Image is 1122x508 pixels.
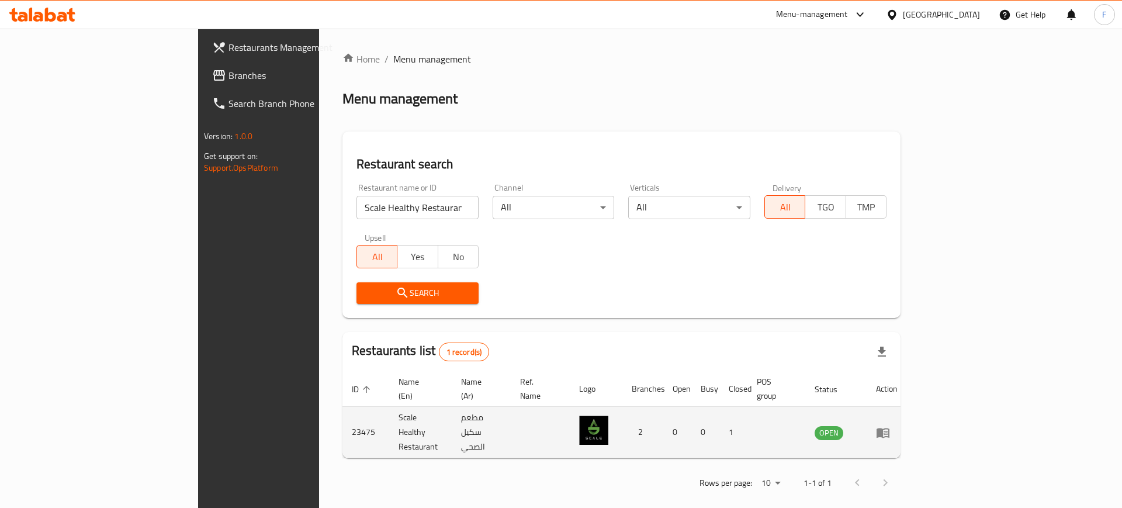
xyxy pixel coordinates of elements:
span: No [443,248,474,265]
span: Name (En) [399,375,438,403]
button: No [438,245,479,268]
div: Menu-management [776,8,848,22]
button: TMP [846,195,886,219]
span: OPEN [815,426,843,440]
span: Search [366,286,469,300]
td: 0 [663,407,691,458]
span: POS group [757,375,791,403]
a: Branches [203,61,386,89]
button: All [764,195,805,219]
td: 2 [622,407,663,458]
span: Menu management [393,52,471,66]
div: Rows per page: [757,475,785,492]
table: enhanced table [342,371,907,458]
button: TGO [805,195,846,219]
span: Search Branch Phone [228,96,376,110]
a: Support.OpsPlatform [204,160,278,175]
span: TGO [810,199,841,216]
span: Ref. Name [520,375,556,403]
span: All [770,199,801,216]
li: / [385,52,389,66]
span: TMP [851,199,882,216]
div: Total records count [439,343,490,361]
span: F [1102,8,1106,21]
span: Name (Ar) [461,375,497,403]
span: Version: [204,129,233,144]
a: Search Branch Phone [203,89,386,118]
button: Search [356,282,479,304]
nav: breadcrumb [342,52,901,66]
div: [GEOGRAPHIC_DATA] [903,8,980,21]
td: 1 [719,407,747,458]
span: Branches [228,68,376,82]
td: مطعم سكيل الصحي [452,407,511,458]
button: Yes [397,245,438,268]
div: All [493,196,615,219]
label: Upsell [365,233,386,241]
span: Restaurants Management [228,40,376,54]
button: All [356,245,397,268]
th: Action [867,371,907,407]
span: 1 record(s) [439,347,489,358]
p: Rows per page: [699,476,752,490]
h2: Restaurant search [356,155,886,173]
h2: Restaurants list [352,342,489,361]
span: ID [352,382,374,396]
td: 0 [691,407,719,458]
span: Yes [402,248,433,265]
img: Scale Healthy Restaurant [579,416,608,445]
h2: Menu management [342,89,458,108]
span: All [362,248,393,265]
p: 1-1 of 1 [804,476,832,490]
th: Branches [622,371,663,407]
th: Closed [719,371,747,407]
span: 1.0.0 [234,129,252,144]
label: Delivery [773,184,802,192]
td: Scale Healthy Restaurant [389,407,452,458]
a: Restaurants Management [203,33,386,61]
th: Busy [691,371,719,407]
th: Open [663,371,691,407]
div: Export file [868,338,896,366]
th: Logo [570,371,622,407]
div: All [628,196,750,219]
span: Status [815,382,853,396]
span: Get support on: [204,148,258,164]
input: Search for restaurant name or ID.. [356,196,479,219]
